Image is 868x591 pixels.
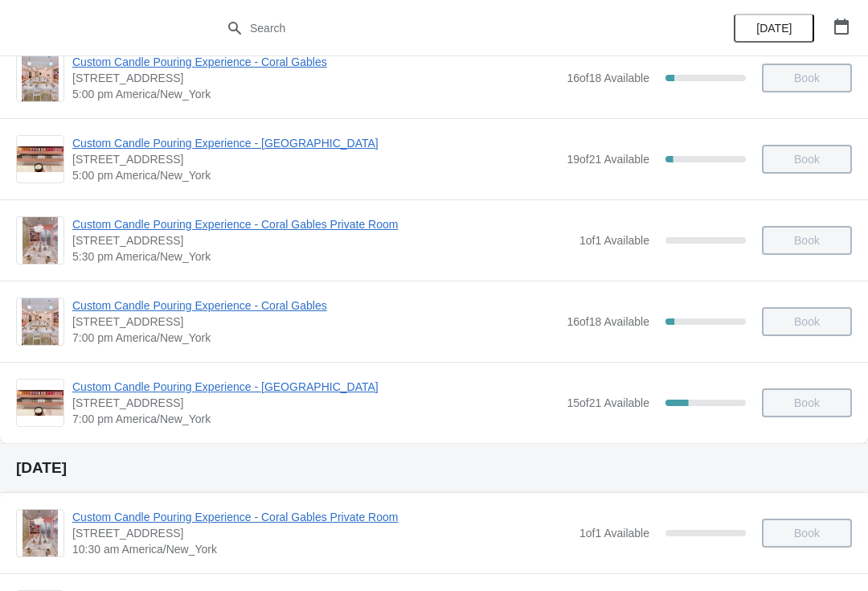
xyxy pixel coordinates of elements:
[756,22,792,35] span: [DATE]
[567,72,649,84] span: 16 of 18 Available
[72,379,559,395] span: Custom Candle Pouring Experience - [GEOGRAPHIC_DATA]
[249,14,651,43] input: Search
[567,153,649,166] span: 19 of 21 Available
[23,217,58,264] img: Custom Candle Pouring Experience - Coral Gables Private Room | 154 Giralda Avenue, Coral Gables, ...
[567,396,649,409] span: 15 of 21 Available
[72,314,559,330] span: [STREET_ADDRESS]
[23,510,58,556] img: Custom Candle Pouring Experience - Coral Gables Private Room | 154 Giralda Avenue, Coral Gables, ...
[734,14,814,43] button: [DATE]
[72,541,571,557] span: 10:30 am America/New_York
[72,509,571,525] span: Custom Candle Pouring Experience - Coral Gables Private Room
[72,70,559,86] span: [STREET_ADDRESS]
[72,395,559,411] span: [STREET_ADDRESS]
[22,298,59,345] img: Custom Candle Pouring Experience - Coral Gables | 154 Giralda Avenue, Coral Gables, FL, USA | 7:0...
[72,330,559,346] span: 7:00 pm America/New_York
[72,248,571,265] span: 5:30 pm America/New_York
[72,525,571,541] span: [STREET_ADDRESS]
[72,411,559,427] span: 7:00 pm America/New_York
[72,216,571,232] span: Custom Candle Pouring Experience - Coral Gables Private Room
[72,86,559,102] span: 5:00 pm America/New_York
[16,460,852,476] h2: [DATE]
[579,527,649,540] span: 1 of 1 Available
[567,315,649,328] span: 16 of 18 Available
[72,167,559,183] span: 5:00 pm America/New_York
[72,151,559,167] span: [STREET_ADDRESS]
[72,54,559,70] span: Custom Candle Pouring Experience - Coral Gables
[579,234,649,247] span: 1 of 1 Available
[72,232,571,248] span: [STREET_ADDRESS]
[72,135,559,151] span: Custom Candle Pouring Experience - [GEOGRAPHIC_DATA]
[17,146,63,173] img: Custom Candle Pouring Experience - Fort Lauderdale | 914 East Las Olas Boulevard, Fort Lauderdale...
[22,55,59,101] img: Custom Candle Pouring Experience - Coral Gables | 154 Giralda Avenue, Coral Gables, FL, USA | 5:0...
[17,390,63,417] img: Custom Candle Pouring Experience - Fort Lauderdale | 914 East Las Olas Boulevard, Fort Lauderdale...
[72,298,559,314] span: Custom Candle Pouring Experience - Coral Gables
